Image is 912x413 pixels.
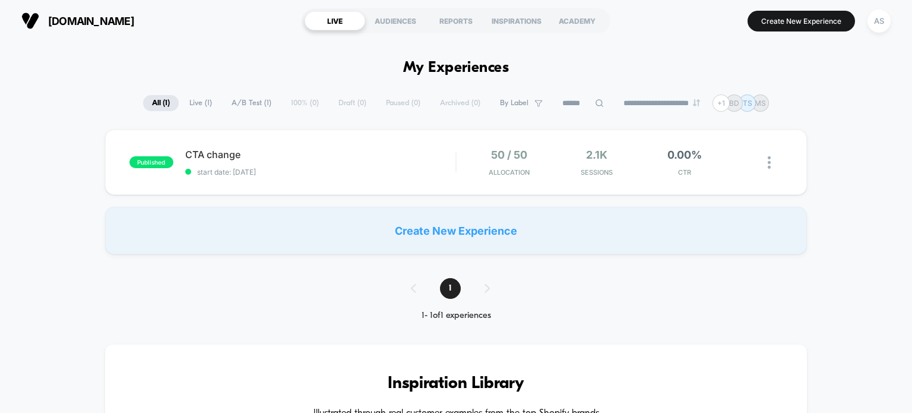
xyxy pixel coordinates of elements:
div: INSPIRATIONS [486,11,547,30]
span: A/B Test ( 1 ) [223,95,280,111]
img: Visually logo [21,12,39,30]
span: Sessions [556,168,638,176]
span: CTA change [185,149,456,160]
span: All ( 1 ) [143,95,179,111]
div: Create New Experience [105,207,807,254]
span: 2.1k [586,149,607,161]
div: AS [867,10,891,33]
span: Live ( 1 ) [180,95,221,111]
div: + 1 [712,94,730,112]
img: close [768,156,771,169]
div: REPORTS [426,11,486,30]
button: AS [864,9,894,33]
span: 1 [440,278,461,299]
div: AUDIENCES [365,11,426,30]
p: TS [743,99,752,108]
div: LIVE [305,11,365,30]
div: ACADEMY [547,11,607,30]
span: 50 / 50 [491,149,527,161]
h3: Inspiration Library [141,374,772,393]
img: end [693,99,700,106]
span: By Label [500,99,528,108]
button: Create New Experience [748,11,855,31]
p: MS [755,99,766,108]
div: 1 - 1 of 1 experiences [399,311,514,321]
span: published [129,156,173,168]
span: CTR [644,168,726,176]
p: BD [729,99,739,108]
button: [DOMAIN_NAME] [18,11,138,30]
span: 0.00% [667,149,702,161]
span: [DOMAIN_NAME] [48,15,134,27]
h1: My Experiences [403,59,509,77]
span: Allocation [489,168,530,176]
span: start date: [DATE] [185,168,456,176]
